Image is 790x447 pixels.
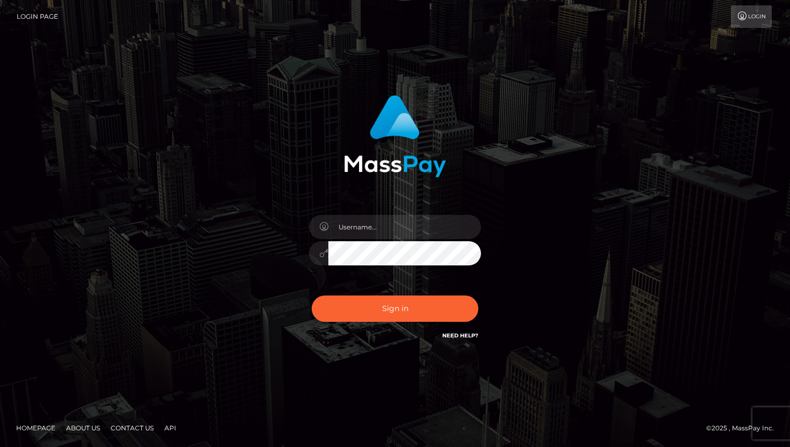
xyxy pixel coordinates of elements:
button: Sign in [312,295,478,322]
a: Need Help? [442,332,478,339]
a: Contact Us [106,420,158,436]
a: Login Page [17,5,58,28]
a: Homepage [12,420,60,436]
img: MassPay Login [344,95,446,177]
input: Username... [328,215,481,239]
a: About Us [62,420,104,436]
a: API [160,420,181,436]
a: Login [731,5,772,28]
div: © 2025 , MassPay Inc. [706,422,782,434]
